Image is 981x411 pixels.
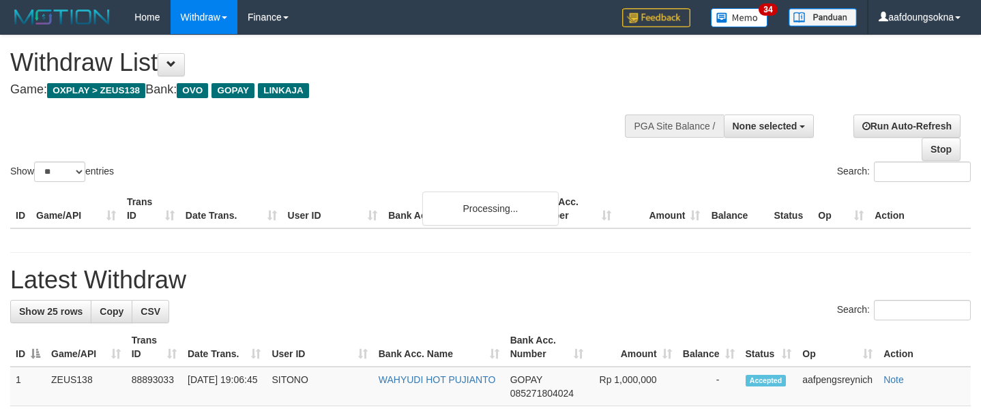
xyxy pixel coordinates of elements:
span: LINKAJA [258,83,309,98]
span: Copy 085271804024 to clipboard [510,388,574,399]
span: Show 25 rows [19,306,83,317]
a: Note [883,374,904,385]
th: Status [768,189,812,228]
span: CSV [141,306,160,317]
td: ZEUS138 [46,367,126,406]
td: aafpengsreynich [797,367,878,406]
label: Show entries [10,162,114,182]
td: SITONO [266,367,372,406]
th: User ID [282,189,383,228]
td: - [677,367,740,406]
span: 34 [759,3,777,16]
div: PGA Site Balance / [625,115,723,138]
th: Action [869,189,971,228]
th: Bank Acc. Number: activate to sort column ascending [505,328,589,367]
button: None selected [724,115,815,138]
img: panduan.png [789,8,857,27]
span: GOPAY [211,83,254,98]
td: 1 [10,367,46,406]
img: Button%20Memo.svg [711,8,768,27]
th: Status: activate to sort column ascending [740,328,797,367]
a: WAHYUDI HOT PUJIANTO [379,374,496,385]
div: Processing... [422,192,559,226]
span: None selected [733,121,797,132]
th: Date Trans. [180,189,282,228]
span: Copy [100,306,123,317]
th: Bank Acc. Name: activate to sort column ascending [373,328,505,367]
td: 88893033 [126,367,182,406]
label: Search: [837,300,971,320]
span: GOPAY [510,374,542,385]
input: Search: [874,162,971,182]
label: Search: [837,162,971,182]
th: Trans ID [121,189,180,228]
th: User ID: activate to sort column ascending [266,328,372,367]
th: Op [812,189,869,228]
span: Accepted [746,375,787,386]
a: Copy [91,300,132,323]
td: Rp 1,000,000 [589,367,677,406]
th: Game/API [31,189,121,228]
th: Date Trans.: activate to sort column ascending [182,328,266,367]
img: MOTION_logo.png [10,7,114,27]
h1: Withdraw List [10,49,641,76]
span: OVO [177,83,208,98]
th: Game/API: activate to sort column ascending [46,328,126,367]
h4: Game: Bank: [10,83,641,97]
input: Search: [874,300,971,320]
th: ID: activate to sort column descending [10,328,46,367]
select: Showentries [34,162,85,182]
th: Action [878,328,971,367]
th: ID [10,189,31,228]
th: Amount: activate to sort column ascending [589,328,677,367]
th: Bank Acc. Number [527,189,617,228]
a: Run Auto-Refresh [853,115,961,138]
a: CSV [132,300,169,323]
span: OXPLAY > ZEUS138 [47,83,145,98]
a: Stop [922,138,961,161]
h1: Latest Withdraw [10,267,971,294]
td: [DATE] 19:06:45 [182,367,266,406]
a: Show 25 rows [10,300,91,323]
th: Op: activate to sort column ascending [797,328,878,367]
th: Balance: activate to sort column ascending [677,328,740,367]
th: Balance [705,189,768,228]
th: Trans ID: activate to sort column ascending [126,328,182,367]
img: Feedback.jpg [622,8,690,27]
th: Bank Acc. Name [383,189,527,228]
th: Amount [617,189,706,228]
